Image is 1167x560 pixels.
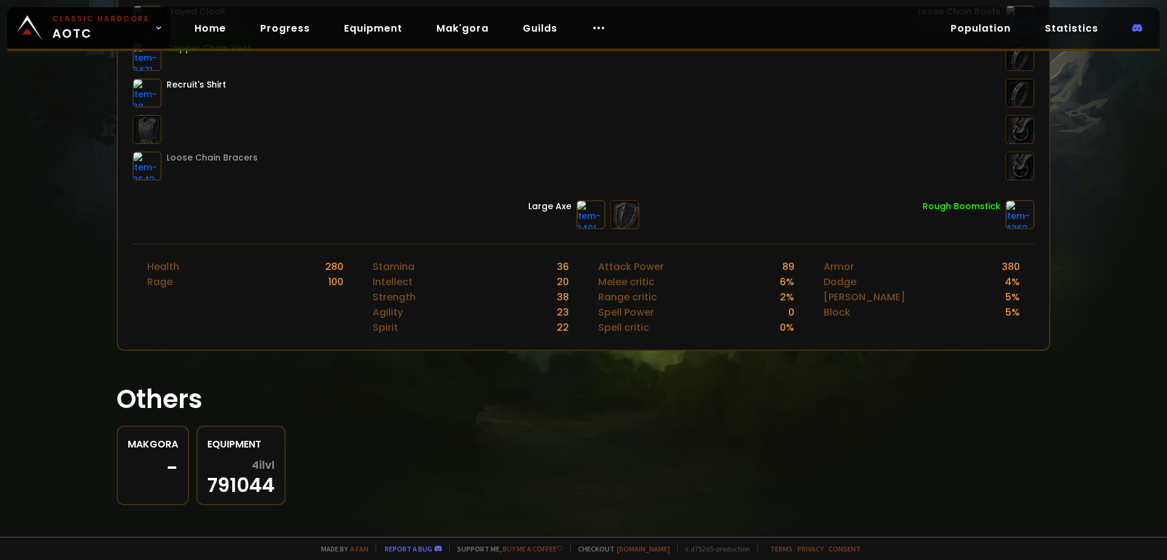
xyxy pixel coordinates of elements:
div: [PERSON_NAME] [824,289,905,305]
a: Guilds [513,16,567,41]
a: Home [185,16,236,41]
div: Spell Power [598,305,654,320]
div: Range critic [598,289,657,305]
div: Armor [824,259,854,274]
div: Rage [147,274,173,289]
div: 791044 [207,459,275,494]
div: 38 [557,289,569,305]
div: Intellect [373,274,413,289]
div: Frayed Cloak [167,5,225,18]
span: v. d752d5 - production [677,544,750,553]
img: item-38 [133,78,162,108]
div: 6 % [780,274,794,289]
small: Classic Hardcore [52,13,150,24]
div: 5 % [1005,305,1020,320]
a: Classic HardcoreAOTC [7,7,170,49]
div: Loose Chain Boots [918,5,1000,18]
div: 20 [557,274,569,289]
img: item-2643 [133,151,162,181]
div: 36 [557,259,569,274]
h1: Others [117,380,1050,418]
a: a fan [350,544,368,553]
div: 22 [557,320,569,335]
a: Privacy [797,544,824,553]
div: - [128,459,178,477]
div: 23 [557,305,569,320]
div: 4 % [1005,274,1020,289]
span: Support me, [449,544,563,553]
span: Made by [314,544,368,553]
div: Strength [373,289,416,305]
img: item-2491 [576,200,605,229]
a: Consent [828,544,861,553]
div: 100 [328,274,343,289]
div: Equipment [207,437,275,452]
div: Attack Power [598,259,664,274]
span: AOTC [52,13,150,43]
a: Statistics [1035,16,1108,41]
a: Makgora- [117,426,189,505]
div: Block [824,305,850,320]
a: Mak'gora [427,16,498,41]
div: 89 [782,259,794,274]
div: Agility [373,305,403,320]
img: item-3471 [133,42,162,71]
div: Recruit's Shirt [167,78,226,91]
span: Checkout [570,544,670,553]
span: 4 ilvl [252,459,275,471]
a: [DOMAIN_NAME] [617,544,670,553]
div: Dodge [824,274,856,289]
a: Terms [770,544,793,553]
div: 2 % [780,289,794,305]
div: 280 [325,259,343,274]
a: Report a bug [385,544,432,553]
div: 380 [1002,259,1020,274]
div: Spell critic [598,320,649,335]
a: Population [941,16,1021,41]
div: 0 [788,305,794,320]
a: Equipment [334,16,412,41]
div: Stamina [373,259,415,274]
div: 0 % [780,320,794,335]
div: Loose Chain Bracers [167,151,258,164]
img: item-4362 [1005,200,1034,229]
a: Buy me a coffee [503,544,563,553]
div: Health [147,259,179,274]
div: Spirit [373,320,398,335]
div: Large Axe [528,200,571,213]
div: 5 % [1005,289,1020,305]
div: Makgora [128,437,178,452]
div: Melee critic [598,274,655,289]
a: Progress [250,16,320,41]
div: Rough Boomstick [923,200,1000,213]
a: Equipment4ilvl791044 [196,426,286,505]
